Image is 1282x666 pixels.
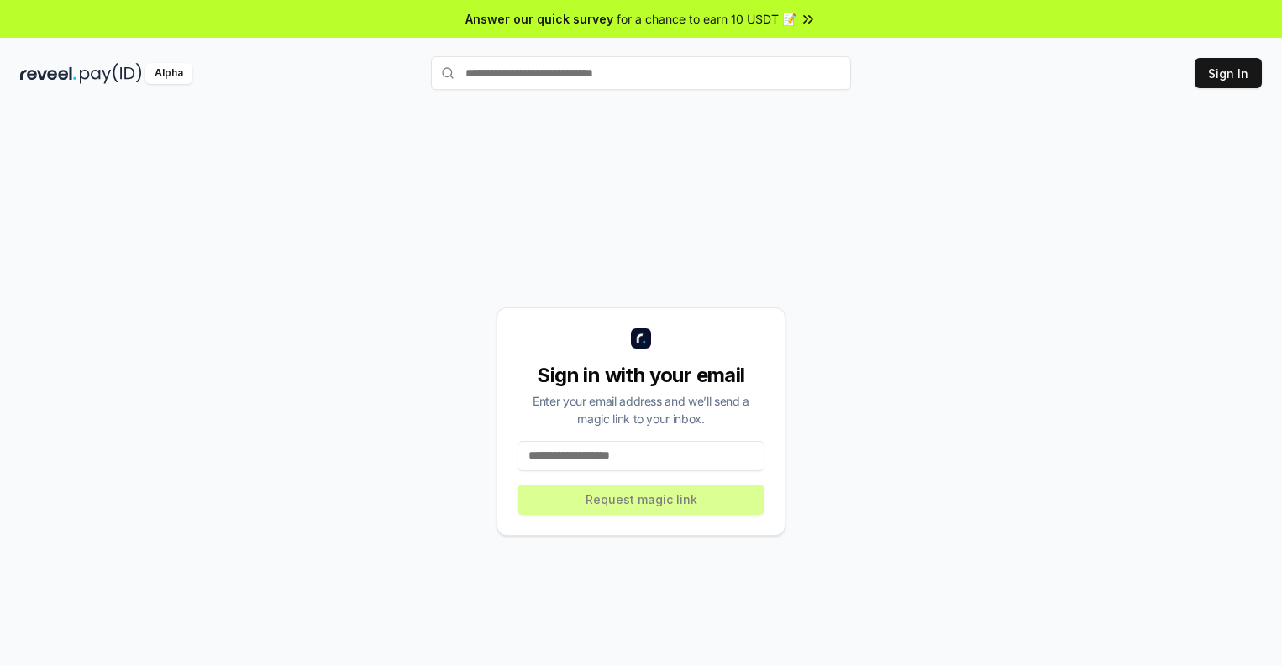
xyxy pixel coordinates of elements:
[617,10,796,28] span: for a chance to earn 10 USDT 📝
[518,362,764,389] div: Sign in with your email
[80,63,142,84] img: pay_id
[518,392,764,427] div: Enter your email address and we’ll send a magic link to your inbox.
[465,10,613,28] span: Answer our quick survey
[631,328,651,349] img: logo_small
[20,63,76,84] img: reveel_dark
[145,63,192,84] div: Alpha
[1195,58,1262,88] button: Sign In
